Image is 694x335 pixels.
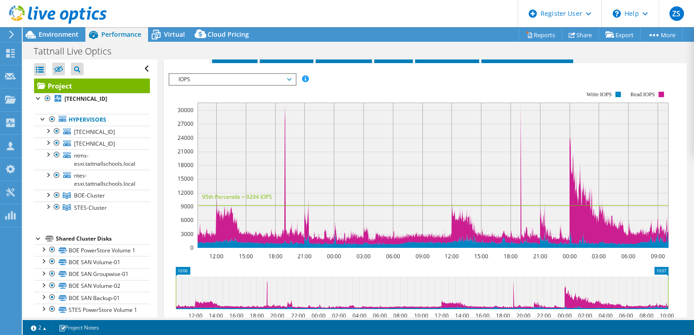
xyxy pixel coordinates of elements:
text: 21:00 [297,252,311,260]
a: Reports [519,28,562,42]
text: 14:00 [455,312,469,320]
a: 2 [25,322,53,333]
text: 10:00 [414,312,428,320]
text: 27000 [178,120,193,128]
text: 18:00 [268,252,282,260]
text: 12:00 [188,312,202,320]
a: Project [34,79,150,93]
text: 02:00 [332,312,346,320]
text: 15:00 [238,252,253,260]
text: 22:00 [291,312,305,320]
span: STES-Cluster [74,204,107,212]
text: 00:00 [562,252,576,260]
text: 14:00 [208,312,223,320]
text: 00:00 [311,312,325,320]
text: 21:00 [533,252,547,260]
h1: Tattnall Live Optics [30,46,125,56]
a: BOE SAN Volume-02 [34,280,150,292]
text: 12:00 [434,312,448,320]
text: 95th Percentile = 9294 IOPS [202,193,272,201]
a: BOE SAN Backup-01 [34,292,150,304]
text: 18:00 [503,252,517,260]
text: 15:00 [474,252,488,260]
text: 15000 [178,175,193,182]
span: ZS [669,6,684,21]
text: 3000 [181,230,193,238]
text: 00:00 [557,312,571,320]
b: [TECHNICAL_ID] [64,95,107,103]
text: 06:00 [386,252,400,260]
text: 06:00 [621,252,635,260]
span: [TECHNICAL_ID] [74,140,115,148]
text: 03:00 [591,252,605,260]
text: 12:00 [444,252,458,260]
a: Export [599,28,641,42]
text: 04:00 [598,312,612,320]
span: Performance [101,30,141,39]
text: 03:00 [356,252,370,260]
text: 06:00 [372,312,387,320]
text: Read IOPS [630,91,655,98]
text: 09:00 [415,252,429,260]
span: Virtual [164,30,185,39]
a: ntms-esxi.tattnallschools.local [34,149,150,169]
text: 21000 [178,148,193,155]
span: [TECHNICAL_ID] [74,128,115,136]
a: [TECHNICAL_ID] [34,138,150,149]
a: STES PowerStore Volume 1 [34,304,150,315]
text: 08:00 [639,312,653,320]
text: 0 [190,244,193,251]
text: 9000 [181,202,193,210]
text: 20:00 [270,312,284,320]
span: IOPS [174,74,291,85]
text: 22:00 [536,312,550,320]
a: STES-Cluster [34,202,150,213]
span: Cloud Pricing [208,30,249,39]
text: 24000 [178,134,193,142]
text: 12000 [178,189,193,197]
a: More [640,28,683,42]
a: BOE SAN Volume-01 [34,256,150,268]
span: ntes-esxi.tattnallschools.local [74,172,135,187]
text: 20:00 [516,312,530,320]
a: [TECHNICAL_ID] [34,126,150,138]
a: BOE-Cluster [34,190,150,202]
a: Share [562,28,599,42]
a: BOE SAN Groupwise-01 [34,268,150,280]
a: Hypervisors [34,114,150,126]
a: Project Notes [52,322,105,333]
div: Shared Cluster Disks [56,233,150,244]
text: 09:00 [650,252,664,260]
text: 08:00 [393,312,407,320]
text: 00:00 [327,252,341,260]
span: ntms-esxi.tattnallschools.local [74,152,135,167]
a: BOE PowerStore Volume 1 [34,244,150,256]
text: 02:00 [578,312,592,320]
a: ntes-esxi.tattnallschools.local [34,170,150,190]
span: BOE-Cluster [74,192,105,199]
text: 12:00 [209,252,223,260]
text: 6000 [181,216,193,224]
text: 18000 [178,161,193,169]
text: Write IOPS [586,91,612,98]
text: 16:00 [475,312,489,320]
span: Environment [39,30,79,39]
text: 04:00 [352,312,366,320]
text: 18:00 [249,312,263,320]
a: [TECHNICAL_ID] [34,93,150,105]
text: 06:00 [619,312,633,320]
text: 16:00 [229,312,243,320]
text: 30000 [178,106,193,114]
svg: \n [613,10,621,18]
text: 10:00 [659,312,674,320]
text: 18:00 [496,312,510,320]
